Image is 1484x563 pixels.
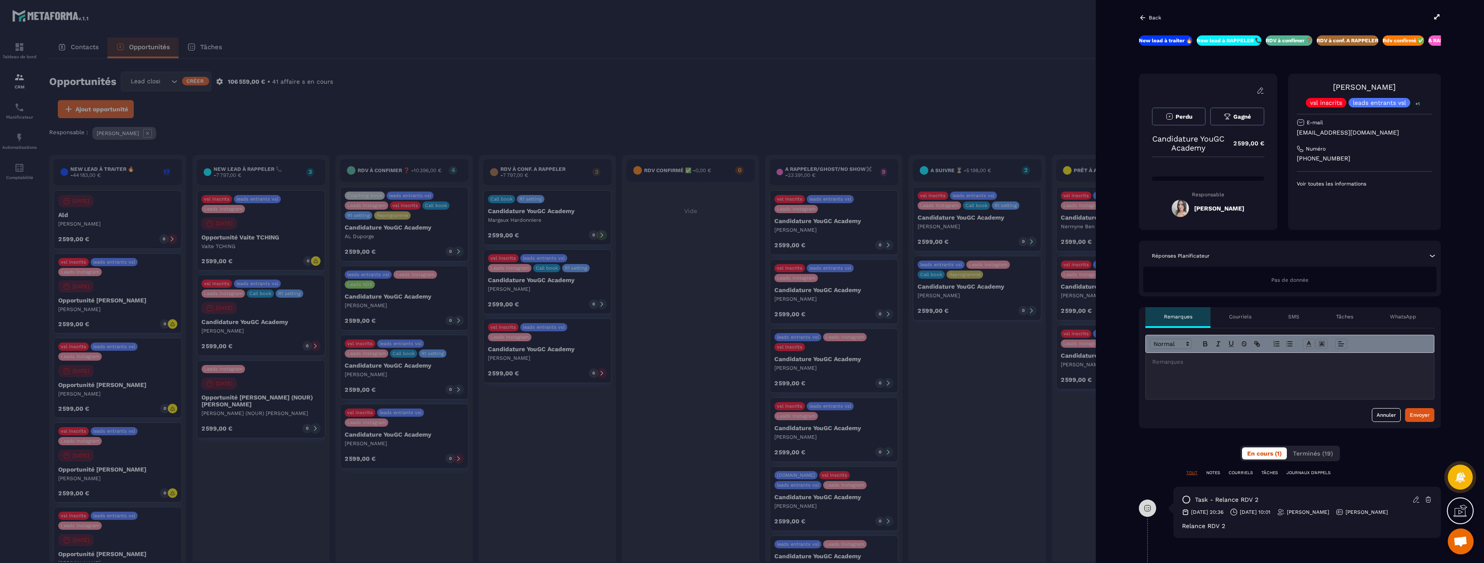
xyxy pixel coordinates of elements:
p: Tâches [1336,313,1353,320]
button: Annuler [1372,408,1401,422]
p: [DATE] 20:36 [1191,509,1223,516]
button: En cours (1) [1242,447,1287,459]
p: Réponses Planificateur [1152,252,1210,259]
p: leads entrants vsl [1353,100,1406,106]
p: task - Relance RDV 2 [1195,496,1258,504]
h5: [PERSON_NAME] [1194,205,1244,212]
p: [EMAIL_ADDRESS][DOMAIN_NAME] [1297,129,1432,137]
p: [PERSON_NAME] [1346,509,1388,516]
button: Terminés (19) [1288,447,1338,459]
p: TOUT [1186,470,1198,476]
span: Terminés (19) [1293,450,1333,457]
p: JOURNAUX D'APPELS [1286,470,1330,476]
p: WhatsApp [1390,313,1416,320]
p: Voir toutes les informations [1297,180,1432,187]
span: Gagné [1233,113,1251,120]
p: [PERSON_NAME] [1287,509,1329,516]
p: TÂCHES [1261,470,1278,476]
div: Relance RDV 2 [1182,522,1432,529]
p: SMS [1288,313,1299,320]
p: E-mail [1307,119,1323,126]
p: vsl inscrits [1310,100,1342,106]
a: [PERSON_NAME] [1333,82,1396,91]
p: Responsable [1152,192,1264,198]
p: [DATE] 10:01 [1240,509,1270,516]
p: NOTES [1206,470,1220,476]
div: Envoyer [1410,411,1430,419]
button: Perdu [1152,107,1206,126]
span: Pas de donnée [1271,277,1308,283]
button: Gagné [1210,107,1264,126]
p: Candidature YouGC Academy [1152,134,1225,152]
p: [PHONE_NUMBER] [1297,154,1432,163]
p: +1 [1412,99,1423,108]
p: Courriels [1229,313,1251,320]
p: COURRIELS [1229,470,1253,476]
span: En cours (1) [1247,450,1282,457]
a: Ouvrir le chat [1448,528,1474,554]
p: Remarques [1164,313,1192,320]
span: Perdu [1176,113,1192,120]
p: Numéro [1306,145,1326,152]
button: Envoyer [1405,408,1434,422]
p: 2 599,00 € [1225,135,1264,152]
